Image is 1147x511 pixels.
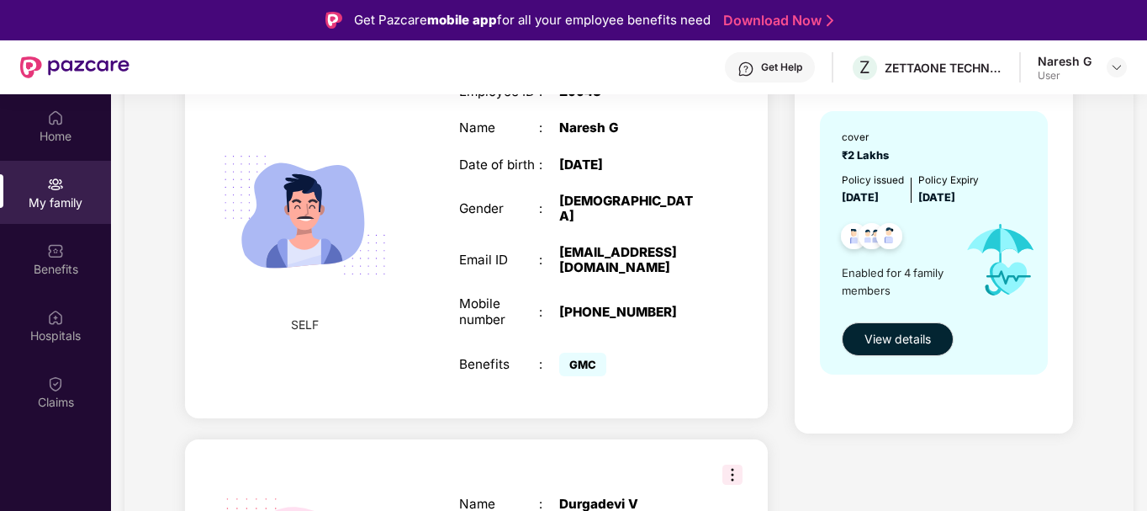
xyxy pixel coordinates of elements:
[559,305,700,320] div: [PHONE_NUMBER]
[827,12,833,29] img: Stroke
[842,191,879,204] span: [DATE]
[1038,53,1091,69] div: Naresh G
[204,114,405,316] img: svg+xml;base64,PHN2ZyB4bWxucz0iaHR0cDovL3d3dy53My5vcmcvMjAwMC9zdmciIHdpZHRoPSIyMjQiIGhlaWdodD0iMT...
[723,12,828,29] a: Download Now
[842,264,951,299] span: Enabled for 4 family members
[864,330,931,349] span: View details
[559,245,700,275] div: [EMAIL_ADDRESS][DOMAIN_NAME]
[559,120,700,136] div: Naresh G
[539,253,559,268] div: :
[539,305,559,320] div: :
[951,206,1049,313] img: icon
[459,253,540,268] div: Email ID
[885,60,1002,76] div: ZETTAONE TECHNOLOGIES INDIA PRIVATE LIMITED
[1110,61,1123,74] img: svg+xml;base64,PHN2ZyBpZD0iRHJvcGRvd24tMzJ4MzIiIHhtbG5zPSJodHRwOi8vd3d3LnczLm9yZy8yMDAwL3N2ZyIgd2...
[47,109,64,126] img: svg+xml;base64,PHN2ZyBpZD0iSG9tZSIgeG1sbnM9Imh0dHA6Ly93d3cudzMub3JnLzIwMDAvc3ZnIiB3aWR0aD0iMjAiIG...
[833,218,875,259] img: svg+xml;base64,PHN2ZyB4bWxucz0iaHR0cDovL3d3dy53My5vcmcvMjAwMC9zdmciIHdpZHRoPSI0OC45NDMiIGhlaWdodD...
[47,309,64,326] img: svg+xml;base64,PHN2ZyBpZD0iSG9zcGl0YWxzIiB4bWxucz0iaHR0cDovL3d3dy53My5vcmcvMjAwMC9zdmciIHdpZHRoPS...
[842,173,904,189] div: Policy issued
[459,201,540,216] div: Gender
[47,242,64,259] img: svg+xml;base64,PHN2ZyBpZD0iQmVuZWZpdHMiIHhtbG5zPSJodHRwOi8vd3d3LnczLm9yZy8yMDAwL3N2ZyIgd2lkdGg9Ij...
[559,194,700,224] div: [DEMOGRAPHIC_DATA]
[842,322,954,356] button: View details
[459,357,540,372] div: Benefits
[851,218,892,259] img: svg+xml;base64,PHN2ZyB4bWxucz0iaHR0cDovL3d3dy53My5vcmcvMjAwMC9zdmciIHdpZHRoPSI0OC45MTUiIGhlaWdodD...
[761,61,802,74] div: Get Help
[1038,69,1091,83] div: User
[459,296,540,327] div: Mobile number
[459,157,540,173] div: Date of birth
[859,57,870,77] span: Z
[47,375,64,392] img: svg+xml;base64,PHN2ZyBpZD0iQ2xhaW0iIHhtbG5zPSJodHRwOi8vd3d3LnczLm9yZy8yMDAwL3N2ZyIgd2lkdGg9IjIwIi...
[869,218,910,259] img: svg+xml;base64,PHN2ZyB4bWxucz0iaHR0cDovL3d3dy53My5vcmcvMjAwMC9zdmciIHdpZHRoPSI0OC45NDMiIGhlaWdodD...
[325,12,342,29] img: Logo
[918,191,955,204] span: [DATE]
[539,157,559,173] div: :
[539,357,559,372] div: :
[559,353,606,376] span: GMC
[559,157,700,173] div: [DATE]
[539,201,559,216] div: :
[722,465,743,485] img: svg+xml;base64,PHN2ZyB3aWR0aD0iMzIiIGhlaWdodD0iMzIiIHZpZXdCb3g9IjAgMCAzMiAzMiIgZmlsbD0ibm9uZSIgeG...
[842,149,894,162] span: ₹2 Lakhs
[427,12,497,28] strong: mobile app
[539,120,559,136] div: :
[354,10,711,30] div: Get Pazcare for all your employee benefits need
[459,120,540,136] div: Name
[918,173,979,189] div: Policy Expiry
[20,56,129,78] img: New Pazcare Logo
[291,316,319,334] span: SELF
[737,61,754,77] img: svg+xml;base64,PHN2ZyBpZD0iSGVscC0zMngzMiIgeG1sbnM9Imh0dHA6Ly93d3cudzMub3JnLzIwMDAvc3ZnIiB3aWR0aD...
[842,130,894,146] div: cover
[47,176,64,193] img: svg+xml;base64,PHN2ZyB3aWR0aD0iMjAiIGhlaWdodD0iMjAiIHZpZXdCb3g9IjAgMCAyMCAyMCIgZmlsbD0ibm9uZSIgeG...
